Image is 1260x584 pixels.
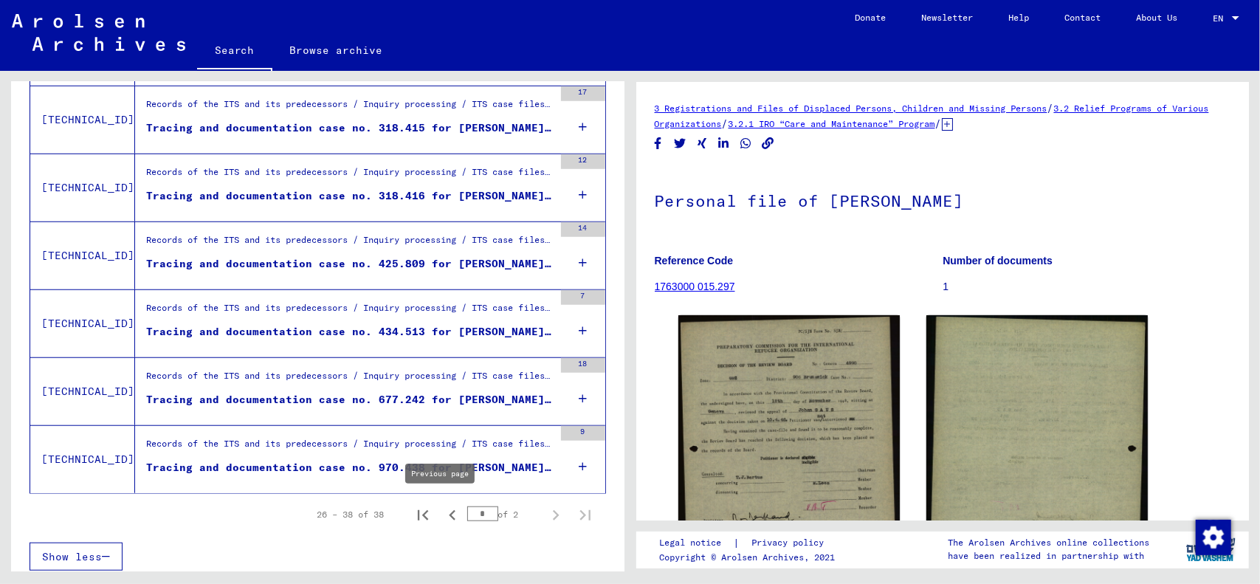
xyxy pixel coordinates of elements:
[467,507,541,521] div: of 2
[30,357,135,425] td: [TECHNICAL_ID]
[659,551,841,564] p: Copyright © Arolsen Archives, 2021
[146,97,554,118] div: Records of the ITS and its predecessors / Inquiry processing / ITS case files as of 1947 / Reposi...
[541,500,571,529] button: Next page
[948,549,1149,563] p: have been realized in partnership with
[655,255,734,267] b: Reference Code
[571,500,600,529] button: Last page
[146,165,554,186] div: Records of the ITS and its predecessors / Inquiry processing / ITS case files as of 1947 / Reposi...
[1213,13,1229,24] span: EN
[659,535,841,551] div: |
[146,233,554,254] div: Records of the ITS and its predecessors / Inquiry processing / ITS case files as of 1947 / Reposi...
[729,118,935,129] a: 3.2.1 IRO “Care and Maintenance” Program
[146,188,554,204] div: Tracing and documentation case no. 318.416 for [PERSON_NAME][DEMOGRAPHIC_DATA] born [DEMOGRAPHIC_...
[408,500,438,529] button: First page
[30,86,135,154] td: [TECHNICAL_ID]
[30,154,135,221] td: [TECHNICAL_ID]
[1183,531,1239,568] img: yv_logo.png
[561,86,605,101] div: 17
[317,508,385,521] div: 26 – 38 of 38
[948,536,1149,549] p: The Arolsen Archives online collections
[561,222,605,237] div: 14
[738,134,754,153] button: Share on WhatsApp
[197,32,272,71] a: Search
[146,460,554,475] div: Tracing and documentation case no. 970.438 for [PERSON_NAME] born [DEMOGRAPHIC_DATA]
[561,426,605,441] div: 9
[655,281,735,292] a: 1763000 015.297
[943,279,1230,295] p: 1
[42,550,102,563] span: Show less
[146,256,554,272] div: Tracing and documentation case no. 425.809 for [PERSON_NAME], [PERSON_NAME] born [DEMOGRAPHIC_DATA]
[30,425,135,493] td: [TECHNICAL_ID]
[716,134,731,153] button: Share on LinkedIn
[943,255,1053,267] b: Number of documents
[30,289,135,357] td: [TECHNICAL_ID]
[1195,519,1230,554] div: Change consent
[935,117,942,130] span: /
[659,535,733,551] a: Legal notice
[655,167,1231,232] h1: Personal file of [PERSON_NAME]
[146,437,554,458] div: Records of the ITS and its predecessors / Inquiry processing / ITS case files as of 1947 / Reposi...
[30,221,135,289] td: [TECHNICAL_ID]
[146,324,554,340] div: Tracing and documentation case no. 434.513 for [PERSON_NAME] born [DEMOGRAPHIC_DATA]
[650,134,666,153] button: Share on Facebook
[146,301,554,322] div: Records of the ITS and its predecessors / Inquiry processing / ITS case files as of 1947 / Reposi...
[272,32,401,68] a: Browse archive
[146,392,554,408] div: Tracing and documentation case no. 677.242 for [PERSON_NAME] born [DEMOGRAPHIC_DATA]
[740,535,841,551] a: Privacy policy
[672,134,688,153] button: Share on Twitter
[146,369,554,390] div: Records of the ITS and its predecessors / Inquiry processing / ITS case files as of 1947 / Reposi...
[438,500,467,529] button: Previous page
[1047,101,1054,114] span: /
[655,103,1047,114] a: 3 Registrations and Files of Displaced Persons, Children and Missing Persons
[1196,520,1231,555] img: Change consent
[146,120,554,136] div: Tracing and documentation case no. 318.415 for [PERSON_NAME] born [DEMOGRAPHIC_DATA]
[12,14,185,51] img: Arolsen_neg.svg
[760,134,776,153] button: Copy link
[561,290,605,305] div: 7
[561,358,605,373] div: 18
[561,154,605,169] div: 12
[30,543,123,571] button: Show less
[722,117,729,130] span: /
[695,134,710,153] button: Share on Xing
